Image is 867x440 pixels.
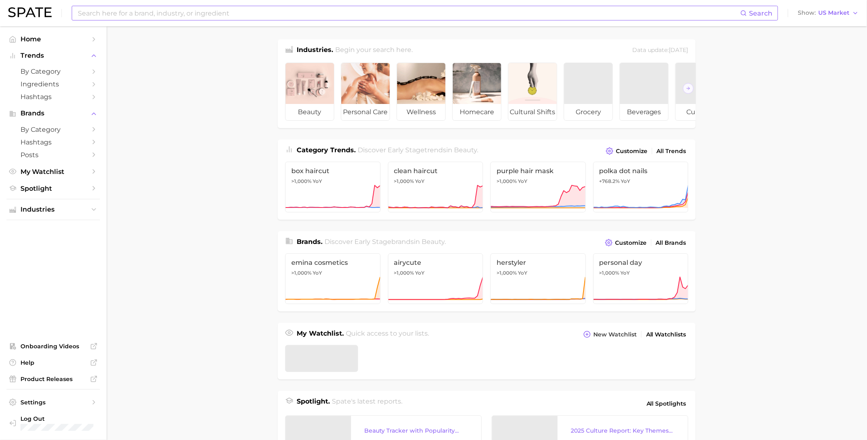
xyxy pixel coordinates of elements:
[415,178,425,185] span: YoY
[332,397,403,411] h2: Spate's latest reports.
[291,270,311,276] span: >1,000%
[7,78,100,90] a: Ingredients
[7,357,100,369] a: Help
[422,238,445,246] span: beauty
[20,399,86,406] span: Settings
[7,33,100,45] a: Home
[285,253,381,304] a: emina cosmetics>1,000% YoY
[508,63,557,121] a: cultural shifts
[297,146,356,154] span: Category Trends .
[497,167,580,175] span: purple hair mask
[285,63,334,121] a: beauty
[647,399,686,408] span: All Spotlights
[77,6,740,20] input: Search here for a brand, industry, or ingredient
[20,151,86,159] span: Posts
[655,146,688,157] a: All Trends
[454,146,477,154] span: beauty
[645,397,688,411] a: All Spotlights
[819,11,850,15] span: US Market
[297,397,330,411] h1: Spotlight.
[394,270,414,276] span: >1,000%
[453,104,501,120] span: homecare
[291,178,311,184] span: >1,000%
[490,162,586,212] a: purple hair mask>1,000% YoY
[297,45,333,56] h1: Industries.
[7,165,100,178] a: My Watchlist
[620,63,669,121] a: beverages
[7,136,100,149] a: Hashtags
[497,270,517,276] span: >1,000%
[297,238,322,246] span: Brands .
[604,145,649,157] button: Customize
[7,396,100,408] a: Settings
[621,178,631,185] span: YoY
[599,259,683,266] span: personal day
[7,373,100,385] a: Product Releases
[508,104,557,120] span: cultural shifts
[20,359,86,366] span: Help
[798,11,816,15] span: Show
[452,63,502,121] a: homecare
[7,123,100,136] a: by Category
[397,104,445,120] span: wellness
[394,178,414,184] span: >1,000%
[7,182,100,195] a: Spotlight
[518,178,527,185] span: YoY
[415,270,425,276] span: YoY
[20,110,86,117] span: Brands
[657,148,686,155] span: All Trends
[620,104,668,120] span: beverages
[571,426,675,435] div: 2025 Culture Report: Key Themes That Are Shaping Consumer Demand
[341,104,390,120] span: personal care
[341,63,390,121] a: personal care
[20,343,86,350] span: Onboarding Videos
[656,239,686,246] span: All Brands
[388,253,483,304] a: airycute>1,000% YoY
[676,104,724,120] span: culinary
[20,52,86,59] span: Trends
[683,83,694,94] button: Scroll Right
[20,168,86,176] span: My Watchlist
[593,162,689,212] a: polka dot nails+768.2% YoY
[564,104,613,120] span: grocery
[336,45,413,56] h2: Begin your search here.
[20,185,86,192] span: Spotlight
[7,413,100,433] a: Log out. Currently logged in with e-mail mira.piamonte@powerdigitalmarketing.com.
[490,253,586,304] a: herstyler>1,000% YoY
[749,9,773,17] span: Search
[581,329,639,340] button: New Watchlist
[616,148,647,155] span: Customize
[675,63,724,121] a: culinary
[20,126,86,133] span: by Category
[291,167,374,175] span: box haircut
[615,239,647,246] span: Customize
[593,331,637,338] span: New Watchlist
[603,237,649,248] button: Customize
[291,259,374,266] span: emina cosmetics
[7,90,100,103] a: Hashtags
[20,415,149,422] span: Log Out
[20,375,86,383] span: Product Releases
[20,138,86,146] span: Hashtags
[646,331,686,338] span: All Watchlists
[297,329,344,340] h1: My Watchlist.
[364,426,468,435] div: Beauty Tracker with Popularity Index
[8,7,52,17] img: SPATE
[599,167,683,175] span: polka dot nails
[7,107,100,120] button: Brands
[599,178,620,184] span: +768.2%
[644,329,688,340] a: All Watchlists
[518,270,527,276] span: YoY
[20,206,86,213] span: Industries
[286,104,334,120] span: beauty
[394,167,477,175] span: clean haircut
[20,68,86,75] span: by Category
[285,162,381,212] a: box haircut>1,000% YoY
[388,162,483,212] a: clean haircut>1,000% YoY
[593,253,689,304] a: personal day>1,000% YoY
[654,237,688,248] a: All Brands
[632,45,688,56] div: Data update: [DATE]
[394,259,477,266] span: airycute
[796,8,861,18] button: ShowUS Market
[497,259,580,266] span: herstyler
